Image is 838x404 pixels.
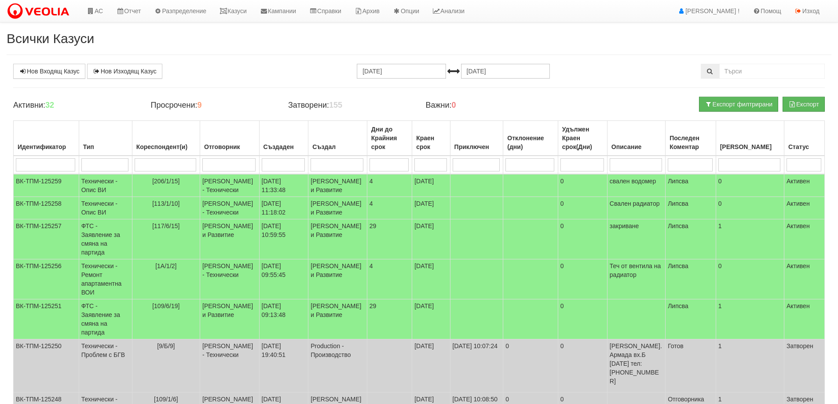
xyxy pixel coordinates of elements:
td: [PERSON_NAME] и Развитие [200,299,260,339]
td: [DATE] 10:59:55 [259,219,308,259]
td: 0 [558,197,607,219]
td: Технически - Опис ВИ [79,197,132,219]
td: ВК-ТПМ-125258 [14,197,79,219]
td: 1 [716,339,784,393]
div: Идентификатор [16,141,77,153]
span: [117/6/15] [152,222,179,229]
td: [DATE] [412,339,450,393]
span: Готов [668,342,684,349]
td: Технически - Ремонт апартаментна ВОИ [79,259,132,299]
td: [DATE] [412,259,450,299]
div: Отклонение (дни) [505,132,555,153]
td: 0 [558,174,607,197]
div: Създал [311,141,365,153]
p: закриване [610,222,663,230]
td: Активен [784,259,824,299]
span: Липсва [668,302,688,309]
td: 0 [716,174,784,197]
td: Активен [784,299,824,339]
b: 0 [452,101,456,109]
td: Активен [784,197,824,219]
td: [PERSON_NAME] и Развитие [308,174,367,197]
td: 0 [716,259,784,299]
td: [PERSON_NAME] - Технически [200,339,260,393]
span: [109/6/19] [152,302,179,309]
td: [PERSON_NAME] и Развитие [200,219,260,259]
p: свален водомер [610,177,663,186]
div: Удължен Краен срок(Дни) [560,123,605,153]
th: Приключен: No sort applied, activate to apply an ascending sort [450,121,503,156]
td: ФТС - Заявление за смяна на партида [79,299,132,339]
th: Отклонение (дни): No sort applied, activate to apply an ascending sort [503,121,558,156]
h4: Просрочени: [150,101,274,110]
td: 1 [716,299,784,339]
td: [DATE] 11:33:48 [259,174,308,197]
td: [PERSON_NAME] и Развитие [308,219,367,259]
span: 29 [370,222,377,229]
td: [DATE] [412,299,450,339]
span: 4 [370,178,373,185]
span: [1А/1/2] [155,262,176,269]
td: ВК-ТПМ-125259 [14,174,79,197]
th: Последен Коментар: No sort applied, activate to apply an ascending sort [666,121,716,156]
td: 0 [558,219,607,259]
h2: Всички Казуси [7,31,831,46]
td: Технически - Опис ВИ [79,174,132,197]
th: Дни до Крайния срок: No sort applied, activate to apply an ascending sort [367,121,412,156]
td: ВК-ТПМ-125250 [14,339,79,393]
b: 155 [329,101,342,109]
div: Краен срок [414,132,447,153]
td: Затворен [784,339,824,393]
p: [PERSON_NAME].Армада вх.Б [DATE] тел:[PHONE_NUMBER] [610,342,663,386]
a: Нов Изходящ Казус [87,64,162,79]
h4: Важни: [425,101,549,110]
div: Дни до Крайния срок [370,123,410,153]
span: Липсва [668,262,688,269]
td: [PERSON_NAME] и Развитие [308,259,367,299]
div: Статус [787,141,822,153]
td: ФТС - Заявление за смяна на партида [79,219,132,259]
td: ВК-ТПМ-125256 [14,259,79,299]
td: [DATE] 09:13:48 [259,299,308,339]
td: 0 [558,339,607,393]
td: [PERSON_NAME] - Технически [200,174,260,197]
th: Кореспондент(и): No sort applied, activate to apply an ascending sort [132,121,200,156]
td: ВК-ТПМ-125251 [14,299,79,339]
th: Създал: No sort applied, activate to apply an ascending sort [308,121,367,156]
button: Експорт филтрирани [699,97,778,112]
span: Липсва [668,222,688,229]
th: Отговорник: No sort applied, activate to apply an ascending sort [200,121,260,156]
td: 0 [503,339,558,393]
b: 9 [197,101,201,109]
td: [PERSON_NAME] - Технически [200,197,260,219]
th: Създаден: No sort applied, activate to apply an ascending sort [259,121,308,156]
button: Експорт [783,97,825,112]
span: [113/1/10] [152,200,179,207]
span: Липсва [668,178,688,185]
span: Липсва [668,200,688,207]
td: [PERSON_NAME] и Развитие [308,197,367,219]
td: [DATE] [412,197,450,219]
td: 0 [558,299,607,339]
th: Тип: No sort applied, activate to apply an ascending sort [79,121,132,156]
div: Тип [81,141,130,153]
td: ВК-ТПМ-125257 [14,219,79,259]
th: Описание: No sort applied, activate to apply an ascending sort [607,121,665,156]
b: 32 [45,101,54,109]
span: [109/1/6] [154,396,178,403]
div: Последен Коментар [668,132,714,153]
th: Идентификатор: No sort applied, activate to apply an ascending sort [14,121,79,156]
td: Активен [784,219,824,259]
td: [DATE] 19:40:51 [259,339,308,393]
img: VeoliaLogo.png [7,2,73,21]
span: 4 [370,262,373,269]
td: [PERSON_NAME] - Технически [200,259,260,299]
span: [9/Б/9] [157,342,175,349]
div: Приключен [453,141,501,153]
span: 4 [370,200,373,207]
td: 0 [716,197,784,219]
td: Production - Производство [308,339,367,393]
span: 29 [370,302,377,309]
th: Удължен Краен срок(Дни): No sort applied, activate to apply an ascending sort [558,121,607,156]
td: 0 [558,259,607,299]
